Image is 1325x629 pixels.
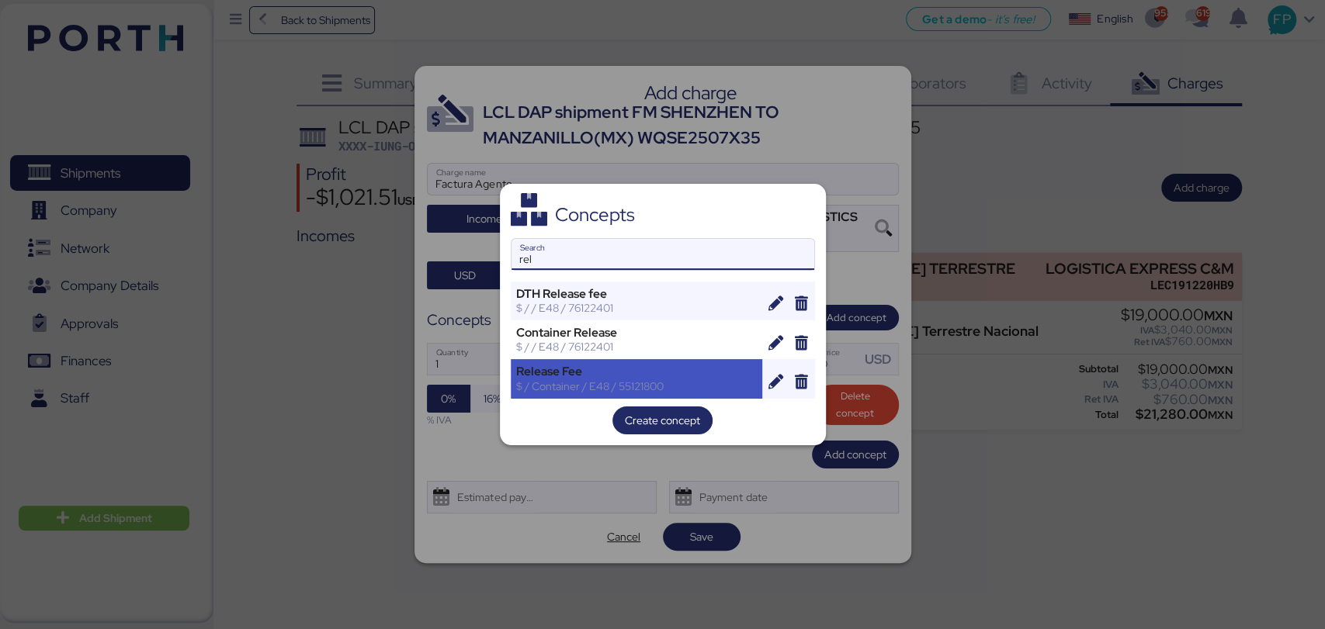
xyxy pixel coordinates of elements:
[512,239,814,270] input: Search
[625,411,700,430] span: Create concept
[516,326,758,340] div: Container Release
[555,208,635,222] div: Concepts
[612,406,713,434] button: Create concept
[516,379,758,393] div: $ / Container / E48 / 55121800
[516,340,758,354] div: $ / / E48 / 76122401
[516,365,758,378] div: Release Fee
[516,301,758,315] div: $ / / E48 / 76122401
[516,287,758,301] div: DTH Release fee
